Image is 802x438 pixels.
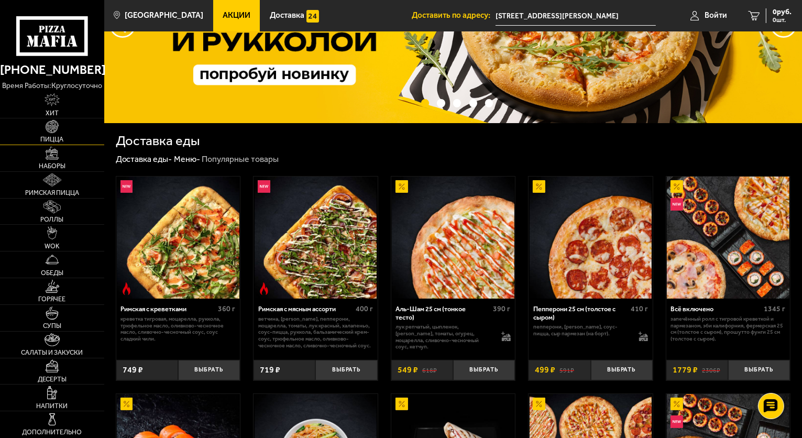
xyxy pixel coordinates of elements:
span: Доставка [270,12,304,19]
img: Акционный [671,180,683,193]
span: 0 руб. [773,8,792,16]
span: 410 г [631,304,648,313]
img: Акционный [671,398,683,410]
span: 1779 ₽ [673,366,698,374]
button: точки переключения [485,99,493,107]
span: Войти [705,12,727,19]
img: Всё включено [667,177,789,299]
img: Акционный [120,398,133,410]
span: 390 г [493,304,511,313]
img: Акционный [533,398,545,410]
input: Ваш адрес доставки [496,6,656,26]
span: 360 г [218,304,235,313]
img: Острое блюдо [120,282,133,295]
a: Доставка еды- [116,154,172,164]
span: Дополнительно [23,429,82,436]
img: Новинка [671,198,683,211]
div: Пепперони 25 см (толстое с сыром) [533,305,628,321]
span: Хит [46,110,59,117]
a: АкционныйНовинкаВсё включено [666,177,790,299]
h1: Доставка еды [116,134,200,148]
img: Новинка [258,180,270,193]
a: НовинкаОстрое блюдоРимская с мясным ассорти [254,177,378,299]
button: точки переключения [453,99,461,107]
span: WOK [45,243,60,250]
img: Острое блюдо [258,282,270,295]
img: Римская с креветками [117,177,239,299]
img: Римская с мясным ассорти [255,177,377,299]
img: Новинка [120,180,133,193]
a: НовинкаОстрое блюдоРимская с креветками [116,177,240,299]
span: Роллы [41,216,64,223]
span: Акции [223,12,250,19]
button: Выбрать [591,360,653,380]
span: Горячее [39,296,66,303]
button: точки переключения [469,99,477,107]
button: Выбрать [453,360,515,380]
span: 0 шт. [773,17,792,23]
span: Римская пицца [25,190,79,196]
span: 400 г [356,304,373,313]
span: [GEOGRAPHIC_DATA] [125,12,203,19]
p: лук репчатый, цыпленок, [PERSON_NAME], томаты, огурец, моцарелла, сливочно-чесночный соус, кетчуп. [395,324,492,351]
div: Популярные товары [202,154,279,165]
div: Аль-Шам 25 см (тонкое тесто) [395,305,490,321]
span: Напитки [37,403,68,410]
img: Акционный [395,398,408,410]
button: точки переключения [437,99,445,107]
img: Акционный [395,180,408,193]
div: Всё включено [671,305,761,313]
a: АкционныйАль-Шам 25 см (тонкое тесто) [391,177,515,299]
span: Доставить по адресу: [412,12,496,19]
s: 618 ₽ [422,366,437,374]
button: Выбрать [728,360,790,380]
img: 15daf4d41897b9f0e9f617042186c801.svg [306,10,319,23]
button: Выбрать [178,360,240,380]
img: Новинка [671,415,683,428]
span: Наборы [39,163,65,170]
p: пепперони, [PERSON_NAME], соус-пицца, сыр пармезан (на борт). [533,324,630,337]
p: ветчина, [PERSON_NAME], пепперони, моцарелла, томаты, лук красный, халапеньо, соус-пицца, руккола... [258,316,373,349]
button: точки переключения [421,99,429,107]
span: 549 ₽ [398,366,418,374]
span: Пицца [41,136,64,143]
img: Акционный [533,180,545,193]
div: Римская с мясным ассорти [258,305,353,313]
p: креветка тигровая, моцарелла, руккола, трюфельное масло, оливково-чесночное масло, сливочно-чесно... [120,316,235,343]
span: Десерты [38,376,67,383]
img: Аль-Шам 25 см (тонкое тесто) [392,177,514,299]
p: Запечённый ролл с тигровой креветкой и пармезаном, Эби Калифорния, Фермерская 25 см (толстое с сы... [671,316,785,343]
span: Супы [43,323,61,330]
span: 749 ₽ [123,366,143,374]
img: Пепперони 25 см (толстое с сыром) [530,177,652,299]
button: Выбрать [315,360,377,380]
a: Меню- [174,154,200,164]
a: АкционныйПепперони 25 см (толстое с сыром) [529,177,653,299]
span: Обеды [41,270,63,277]
span: 719 ₽ [260,366,280,374]
s: 2306 ₽ [702,366,720,374]
span: 499 ₽ [535,366,555,374]
s: 591 ₽ [559,366,574,374]
span: 1345 г [764,304,786,313]
span: Салаты и закуски [21,349,83,356]
div: Римская с креветками [120,305,215,313]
